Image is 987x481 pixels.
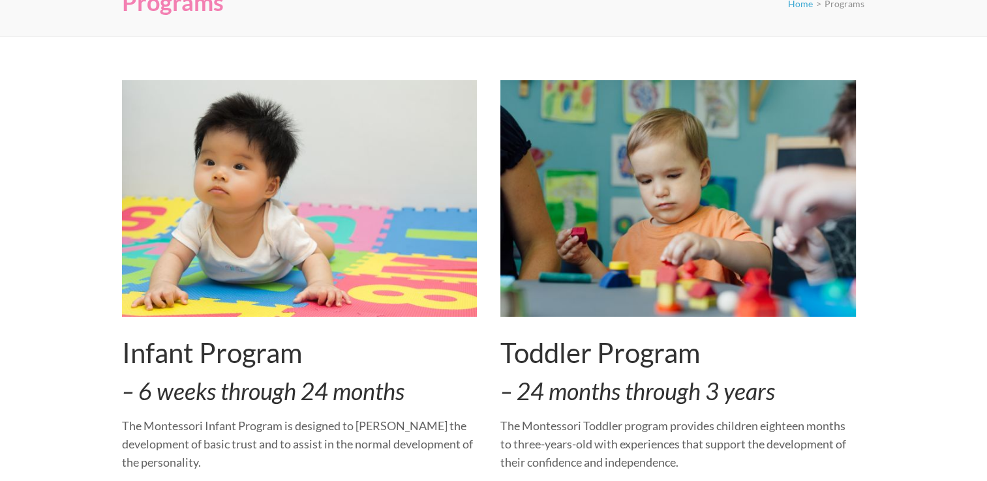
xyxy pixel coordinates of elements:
[500,377,775,405] em: – 24 months through 3 years
[122,377,404,405] em: – 6 weeks through 24 months
[500,336,856,369] h2: Toddler Program
[500,416,856,471] p: The Montessori Toddler program provides children eighteen months to three-years-old with experien...
[122,336,478,369] h2: Infant Program
[122,416,478,471] p: The Montessori Infant Program is designed to [PERSON_NAME] the development of basic trust and to ...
